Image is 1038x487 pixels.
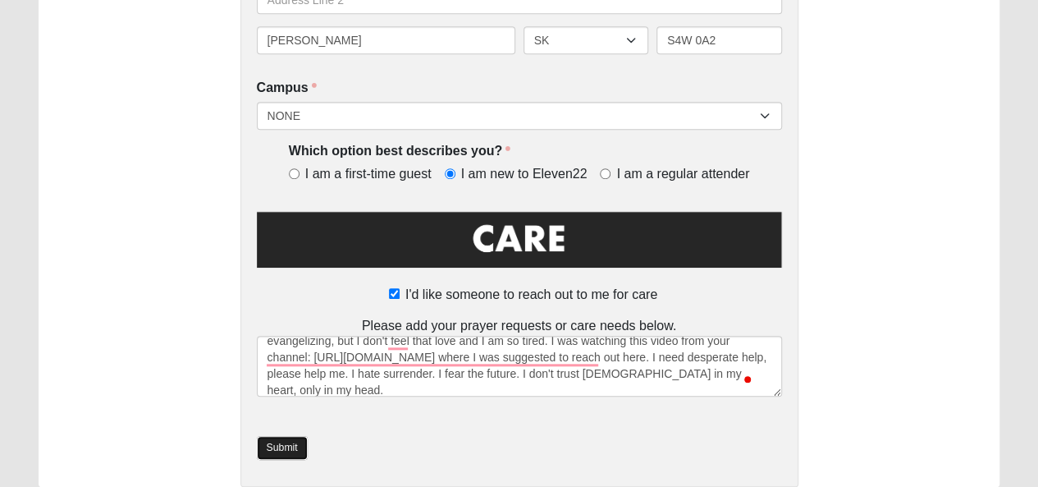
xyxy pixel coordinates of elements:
span: I am new to Eleven22 [461,165,588,184]
label: Which option best describes you? [289,142,510,161]
input: I am new to Eleven22 [445,168,455,179]
span: I'd like someone to reach out to me for care [405,287,657,301]
input: City [257,26,515,54]
label: Campus [257,79,317,98]
input: I am a first-time guest [289,168,300,179]
input: I am a regular attender [600,168,610,179]
img: Care.png [257,208,782,282]
div: Please add your prayer requests or care needs below. [257,316,782,397]
a: Submit [257,436,308,460]
span: I am a regular attender [616,165,749,184]
span: I am a first-time guest [305,165,432,184]
input: Postal Code [656,26,782,54]
input: I'd like someone to reach out to me for care [389,288,400,299]
textarea: To enrich screen reader interactions, please activate Accessibility in Grammarly extension settings [257,336,782,397]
